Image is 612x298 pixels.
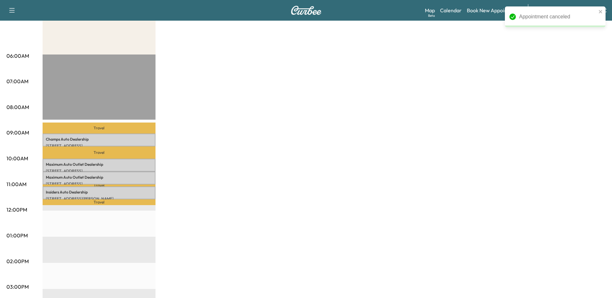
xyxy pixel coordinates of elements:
p: 11:00AM [6,180,26,188]
a: MapBeta [425,6,435,14]
div: Beta [428,13,435,18]
div: Appointment canceled [519,13,597,21]
a: Calendar [440,6,462,14]
img: Curbee Logo [291,6,322,15]
p: Travel [43,184,156,186]
p: 08:00AM [6,103,29,111]
p: 09:00AM [6,129,29,136]
p: Travel [43,123,156,134]
p: [STREET_ADDRESS] [46,181,152,186]
p: 03:00PM [6,283,29,291]
p: [STREET_ADDRESS][PERSON_NAME] [46,196,152,201]
p: [STREET_ADDRESS] [46,168,152,174]
p: Maximum Auto Outlet Dealership [46,162,152,167]
p: 02:00PM [6,257,29,265]
p: Travel [43,146,156,159]
button: close [598,9,603,14]
p: 06:00AM [6,52,29,60]
p: 07:00AM [6,77,28,85]
p: Maximum Auto Outlet Dealership [46,175,152,180]
p: 01:00PM [6,232,28,239]
p: Champs Auto Dealership [46,137,152,142]
a: Book New Appointment [467,6,521,14]
p: 10:00AM [6,154,28,162]
p: Travel [43,199,156,205]
p: Insiders Auto Dealership [46,190,152,195]
p: 12:00PM [6,206,27,214]
p: [STREET_ADDRESS] [46,143,152,148]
